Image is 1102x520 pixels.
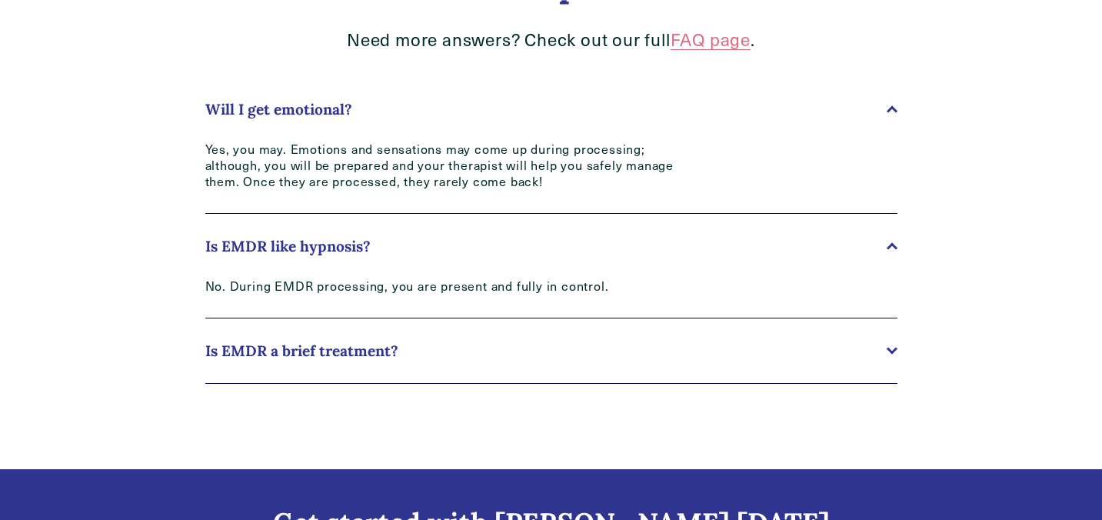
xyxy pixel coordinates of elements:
[205,28,897,51] p: Need more answers? Check out our full .
[671,28,751,51] a: FAQ page
[205,278,897,318] div: Is EMDR like hypnosis?
[205,100,887,118] span: Will I get emotional?
[205,142,897,212] div: Will I get emotional?
[205,278,690,295] p: No. During EMDR processing, you are present and fully in control.
[205,342,887,360] span: Is EMDR a brief treatment?
[205,318,897,383] button: Is EMDR a brief treatment?
[205,237,887,255] span: Is EMDR like hypnosis?
[205,142,690,189] p: Yes, you may. Emotions and sensations may come up during processing; although, you will be prepar...
[205,77,897,142] button: Will I get emotional?
[205,214,897,278] button: Is EMDR like hypnosis?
